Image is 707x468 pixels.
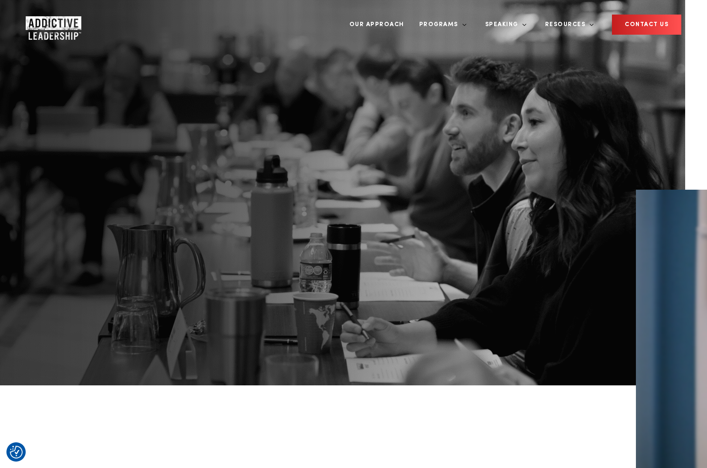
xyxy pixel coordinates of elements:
a: Speaking [479,9,527,41]
a: Home [26,16,77,33]
a: Programs [413,9,467,41]
a: Resources [539,9,594,41]
a: CONTACT US [612,15,681,35]
a: Our Approach [343,9,411,41]
img: Revisit consent button [10,446,23,459]
button: Consent Preferences [10,446,23,459]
